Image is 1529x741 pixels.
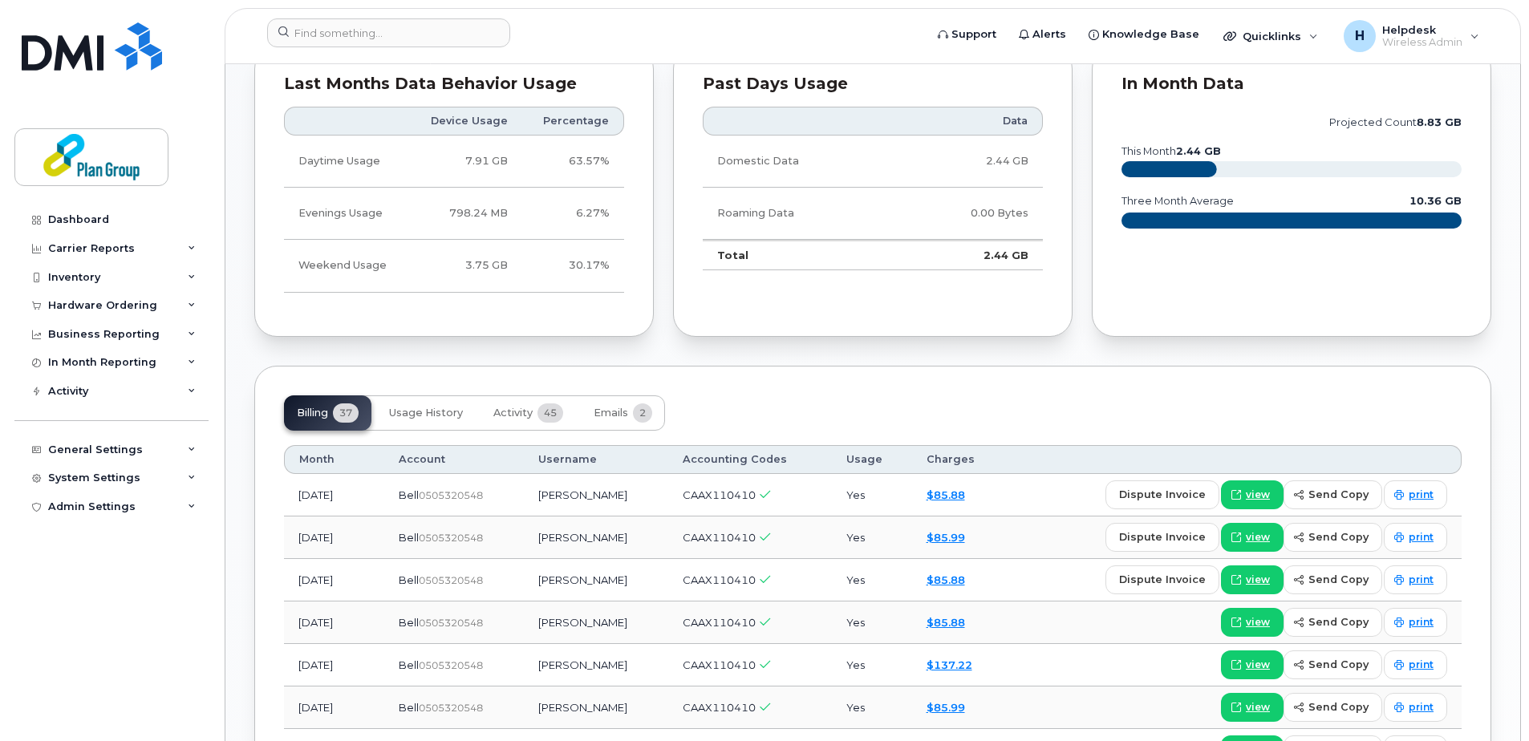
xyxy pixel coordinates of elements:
[1246,615,1270,630] span: view
[1384,523,1447,552] a: print
[1246,488,1270,502] span: view
[683,701,756,714] span: CAAX110410
[683,488,756,501] span: CAAX110410
[1308,657,1369,672] span: send copy
[1284,523,1382,552] button: send copy
[399,701,419,714] span: Bell
[409,240,522,292] td: 3.75 GB
[284,686,384,729] td: [DATE]
[409,136,522,188] td: 7.91 GB
[284,644,384,686] td: [DATE]
[1332,20,1490,52] div: Helpdesk
[894,240,1043,270] td: 2.44 GB
[284,240,624,292] tr: Friday from 6:00pm to Monday 8:00am
[1384,608,1447,637] a: print
[524,516,669,559] td: [PERSON_NAME]
[1221,480,1284,509] a: view
[1221,565,1284,594] a: view
[1409,658,1434,672] span: print
[832,559,912,601] td: Yes
[1077,18,1211,51] a: Knowledge Base
[1246,573,1270,587] span: view
[522,188,624,240] td: 6.27%
[524,445,669,474] th: Username
[1409,530,1434,545] span: print
[284,445,384,474] th: Month
[1409,615,1434,630] span: print
[1176,145,1221,157] tspan: 2.44 GB
[703,240,894,270] td: Total
[409,188,522,240] td: 798.24 MB
[1221,608,1284,637] a: view
[284,559,384,601] td: [DATE]
[1384,650,1447,679] a: print
[1121,195,1234,207] text: three month average
[894,188,1043,240] td: 0.00 Bytes
[522,240,624,292] td: 30.17%
[1243,30,1301,43] span: Quicklinks
[1417,116,1462,128] tspan: 8.83 GB
[522,136,624,188] td: 63.57%
[668,445,832,474] th: Accounting Codes
[537,403,563,423] span: 45
[419,532,483,544] span: 0505320548
[1384,693,1447,722] a: print
[1384,565,1447,594] a: print
[1105,480,1219,509] button: dispute invoice
[683,658,756,671] span: CAAX110410
[1121,145,1221,157] text: this month
[894,136,1043,188] td: 2.44 GB
[927,18,1008,51] a: Support
[419,702,483,714] span: 0505320548
[284,601,384,644] td: [DATE]
[399,573,419,586] span: Bell
[1308,529,1369,545] span: send copy
[1308,614,1369,630] span: send copy
[1409,573,1434,587] span: print
[683,616,756,629] span: CAAX110410
[1284,480,1382,509] button: send copy
[1105,565,1219,594] button: dispute invoice
[284,188,409,240] td: Evenings Usage
[524,474,669,516] td: [PERSON_NAME]
[927,701,965,714] a: $85.99
[409,107,522,136] th: Device Usage
[1284,565,1382,594] button: send copy
[832,474,912,516] td: Yes
[832,644,912,686] td: Yes
[1119,487,1206,502] span: dispute invoice
[1221,650,1284,679] a: view
[1308,699,1369,715] span: send copy
[524,559,669,601] td: [PERSON_NAME]
[832,601,912,644] td: Yes
[832,516,912,559] td: Yes
[384,445,523,474] th: Account
[419,659,483,671] span: 0505320548
[1355,26,1365,46] span: H
[1384,480,1447,509] a: print
[399,488,419,501] span: Bell
[284,188,624,240] tr: Weekdays from 6:00pm to 8:00am
[524,601,669,644] td: [PERSON_NAME]
[832,445,912,474] th: Usage
[703,188,894,240] td: Roaming Data
[1329,116,1462,128] text: projected count
[1382,36,1462,49] span: Wireless Admin
[522,107,624,136] th: Percentage
[1221,693,1284,722] a: view
[1409,488,1434,502] span: print
[683,531,756,544] span: CAAX110410
[419,617,483,629] span: 0505320548
[1119,572,1206,587] span: dispute invoice
[399,531,419,544] span: Bell
[524,686,669,729] td: [PERSON_NAME]
[1008,18,1077,51] a: Alerts
[1284,693,1382,722] button: send copy
[832,686,912,729] td: Yes
[1119,529,1206,545] span: dispute invoice
[1032,26,1066,43] span: Alerts
[927,573,965,586] a: $85.88
[1246,658,1270,672] span: view
[284,474,384,516] td: [DATE]
[1308,572,1369,587] span: send copy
